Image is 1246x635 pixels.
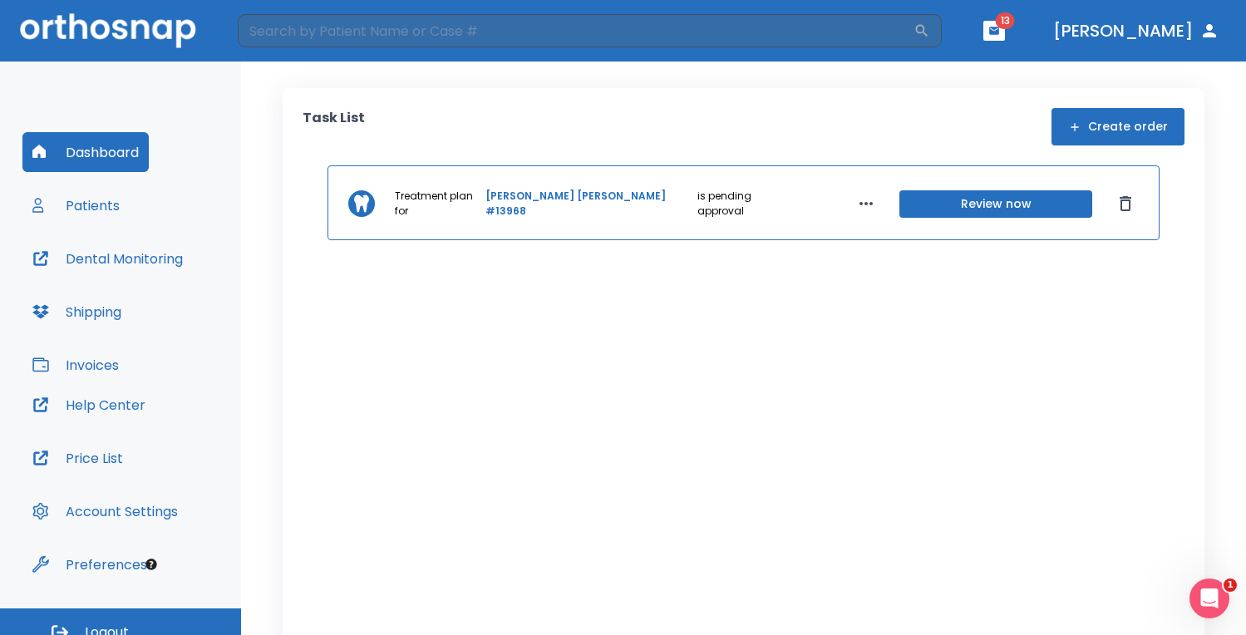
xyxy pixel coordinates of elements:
[238,14,914,47] input: Search by Patient Name or Case #
[1112,190,1139,217] button: Dismiss
[22,239,193,278] button: Dental Monitoring
[395,189,482,219] p: Treatment plan for
[22,345,129,385] button: Invoices
[144,557,159,572] div: Tooltip anchor
[996,12,1015,29] span: 13
[1189,578,1229,618] iframe: Intercom live chat
[1224,578,1237,592] span: 1
[22,438,133,478] button: Price List
[20,13,196,47] img: Orthosnap
[22,132,149,172] button: Dashboard
[22,292,131,332] button: Shipping
[1047,16,1226,46] button: [PERSON_NAME]
[485,189,693,219] a: [PERSON_NAME] [PERSON_NAME] #13968
[1051,108,1184,145] button: Create order
[22,385,155,425] button: Help Center
[22,544,157,584] button: Preferences
[22,491,188,531] button: Account Settings
[22,185,130,225] button: Patients
[303,108,365,145] p: Task List
[697,189,793,219] p: is pending approval
[899,190,1092,218] button: Review now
